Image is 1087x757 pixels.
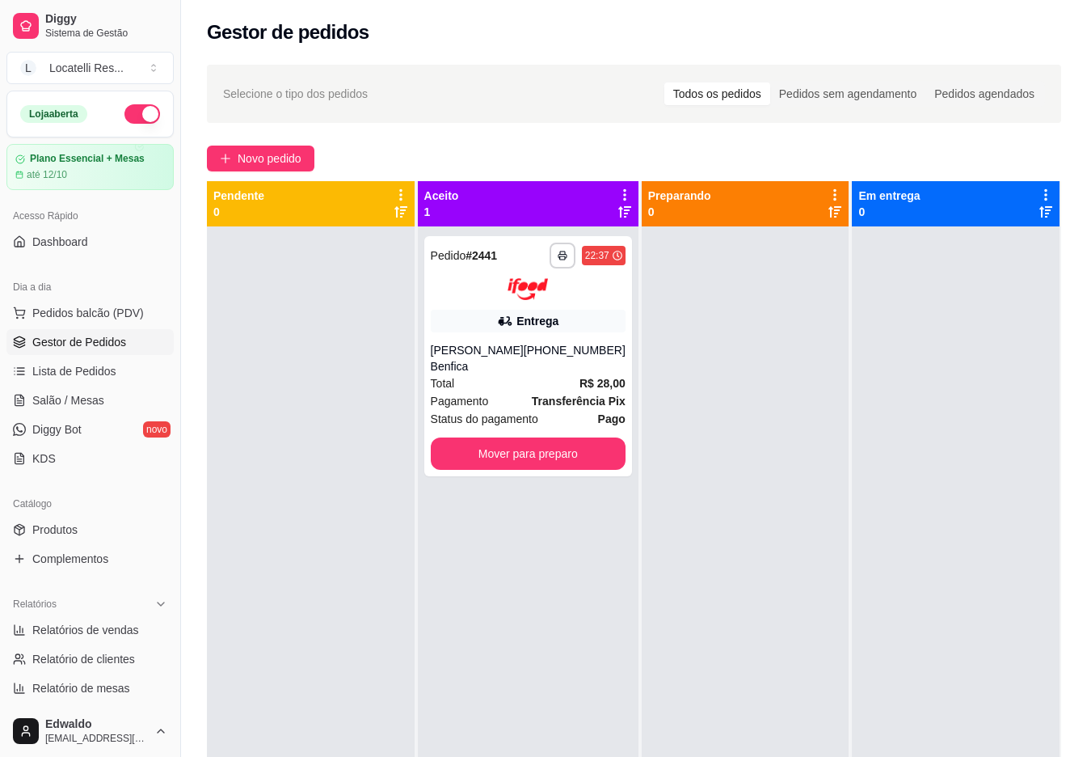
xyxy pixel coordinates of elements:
[858,188,920,204] p: Em entrega
[579,377,626,390] strong: R$ 28,00
[6,491,174,517] div: Catálogo
[6,358,174,384] a: Lista de Pedidos
[431,374,455,392] span: Total
[6,517,174,543] a: Produtos
[32,234,88,250] span: Dashboard
[6,229,174,255] a: Dashboard
[6,203,174,229] div: Acesso Rápido
[466,249,497,262] strong: # 2441
[6,712,174,751] button: Edwaldo[EMAIL_ADDRESS][DOMAIN_NAME]
[431,410,538,428] span: Status do pagamento
[648,204,711,220] p: 0
[32,334,126,350] span: Gestor de Pedidos
[32,363,116,379] span: Lista de Pedidos
[32,305,144,321] span: Pedidos balcão (PDV)
[207,19,369,45] h2: Gestor de pedidos
[431,392,489,410] span: Pagamento
[858,204,920,220] p: 0
[6,675,174,701] a: Relatório de mesas
[6,617,174,643] a: Relatórios de vendas
[524,342,626,374] div: [PHONE_NUMBER]
[508,278,548,300] img: ifood
[6,387,174,413] a: Salão / Mesas
[32,651,135,667] span: Relatório de clientes
[431,249,466,262] span: Pedido
[32,421,82,438] span: Diggy Bot
[32,551,108,567] span: Complementos
[532,395,626,408] strong: Transferência Pix
[424,204,459,220] p: 1
[6,144,174,190] a: Plano Essencial + Mesasaté 12/10
[648,188,711,204] p: Preparando
[27,168,67,181] article: até 12/10
[207,146,314,171] button: Novo pedido
[223,85,368,103] span: Selecione o tipo dos pedidos
[424,188,459,204] p: Aceito
[6,446,174,472] a: KDS
[6,274,174,300] div: Dia a dia
[664,82,770,105] div: Todos os pedidos
[45,27,167,40] span: Sistema de Gestão
[32,622,139,638] span: Relatórios de vendas
[238,150,301,167] span: Novo pedido
[6,546,174,572] a: Complementos
[6,52,174,84] button: Select a team
[13,598,57,611] span: Relatórios
[925,82,1043,105] div: Pedidos agendados
[32,522,78,538] span: Produtos
[585,249,609,262] div: 22:37
[6,704,174,730] a: Relatório de fidelidadenovo
[6,646,174,672] a: Relatório de clientes
[45,12,167,27] span: Diggy
[598,412,626,425] strong: Pago
[431,438,626,470] button: Mover para preparo
[431,342,524,374] div: [PERSON_NAME] Benfica
[20,60,36,76] span: L
[45,732,148,745] span: [EMAIL_ADDRESS][DOMAIN_NAME]
[6,6,174,45] a: DiggySistema de Gestão
[6,329,174,355] a: Gestor de Pedidos
[6,300,174,326] button: Pedidos balcão (PDV)
[45,717,148,732] span: Edwaldo
[6,417,174,442] a: Diggy Botnovo
[770,82,925,105] div: Pedidos sem agendamento
[213,204,264,220] p: 0
[30,153,145,165] article: Plano Essencial + Mesas
[32,680,130,696] span: Relatório de mesas
[124,104,160,124] button: Alterar Status
[32,392,104,408] span: Salão / Mesas
[49,60,124,76] div: Locatelli Res ...
[20,105,87,123] div: Loja aberta
[213,188,264,204] p: Pendente
[516,313,558,329] div: Entrega
[32,450,56,467] span: KDS
[220,153,231,164] span: plus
